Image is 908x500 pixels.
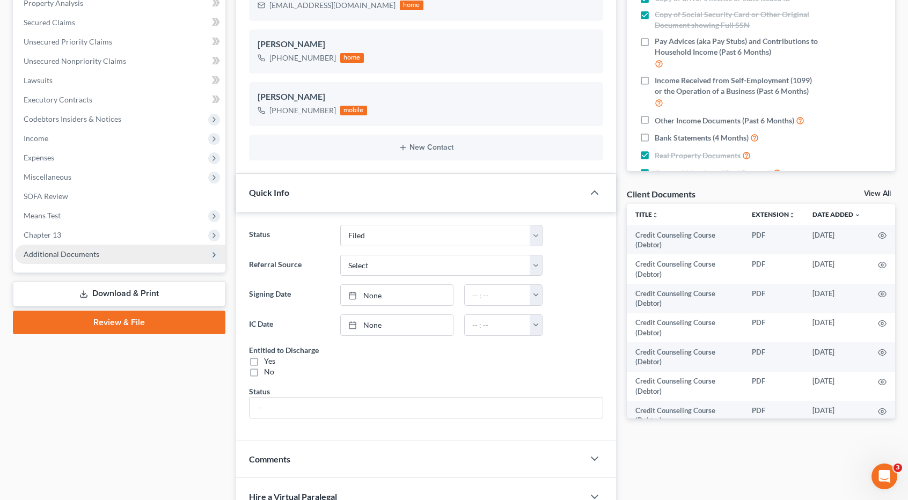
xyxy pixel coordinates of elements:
a: None [341,315,453,335]
div: Entitled to Discharge [249,344,319,356]
span: Comments [249,454,290,464]
td: Credit Counseling Course (Debtor) [627,284,743,313]
input: -- [250,398,603,418]
span: Miscellaneous [24,172,71,181]
td: PDF [743,372,804,401]
span: Other Income Documents (Past 6 Months) [655,115,794,126]
td: [DATE] [804,284,869,313]
div: [PERSON_NAME] [258,91,595,104]
input: -- : -- [465,315,530,335]
iframe: Intercom live chat [872,464,897,489]
span: Means Test [24,211,61,220]
div: Client Documents [627,188,695,200]
label: Status [244,225,335,246]
td: Credit Counseling Course (Debtor) [627,372,743,401]
td: PDF [743,284,804,313]
a: Review & File [13,311,225,334]
span: Secured Claims [24,18,75,27]
div: Status [249,386,270,397]
span: Additional Documents [24,249,99,259]
label: IC Date [244,314,335,336]
div: [PHONE_NUMBER] [269,53,336,63]
div: home [400,1,423,10]
label: Signing Date [244,284,335,306]
span: Real Property Documents [655,150,741,161]
span: Copy of Social Security Card or Other Original Document showing Full SSN [655,9,819,31]
button: New Contact [258,143,595,152]
td: PDF [743,254,804,284]
a: View All [864,190,891,197]
td: [DATE] [804,342,869,372]
a: Unsecured Nonpriority Claims [15,52,225,71]
td: [DATE] [804,313,869,343]
a: SOFA Review [15,187,225,206]
i: unfold_more [652,212,658,218]
td: PDF [743,313,804,343]
span: 3 [894,464,902,472]
span: Unsecured Priority Claims [24,37,112,46]
a: None [341,285,453,305]
a: Extensionunfold_more [752,210,795,218]
span: Bank Statements (4 Months) [655,133,749,143]
div: [PHONE_NUMBER] [269,105,336,116]
td: [DATE] [804,254,869,284]
span: Codebtors Insiders & Notices [24,114,121,123]
i: expand_more [854,212,861,218]
td: [DATE] [804,372,869,401]
td: Credit Counseling Course (Debtor) [627,401,743,430]
span: Pay Advices (aka Pay Stubs) and Contributions to Household Income (Past 6 Months) [655,36,819,57]
a: Unsecured Priority Claims [15,32,225,52]
td: Credit Counseling Course (Debtor) [627,225,743,255]
span: Lawsuits [24,76,53,85]
span: Chapter 13 [24,230,61,239]
span: Unsecured Nonpriority Claims [24,56,126,65]
td: [DATE] [804,401,869,430]
span: Executory Contracts [24,95,92,104]
a: Date Added expand_more [812,210,861,218]
div: home [340,53,364,63]
div: [PERSON_NAME] [258,38,595,51]
a: Download & Print [13,281,225,306]
td: PDF [743,225,804,255]
a: Executory Contracts [15,90,225,109]
span: Quick Info [249,187,289,197]
i: unfold_more [789,212,795,218]
td: Credit Counseling Course (Debtor) [627,342,743,372]
label: Referral Source [244,255,335,276]
td: Credit Counseling Course (Debtor) [627,254,743,284]
td: PDF [743,401,804,430]
td: Credit Counseling Course (Debtor) [627,313,743,343]
div: mobile [340,106,367,115]
span: Income [24,134,48,143]
span: Expenses [24,153,54,162]
a: Secured Claims [15,13,225,32]
td: [DATE] [804,225,869,255]
span: SOFA Review [24,192,68,201]
input: -- : -- [465,285,530,305]
a: Titleunfold_more [635,210,658,218]
td: PDF [743,342,804,372]
div: Yes [264,356,275,366]
a: Lawsuits [15,71,225,90]
span: Current Valuation of Real Property [655,168,771,179]
span: Income Received from Self-Employment (1099) or the Operation of a Business (Past 6 Months) [655,75,819,97]
div: No [264,366,274,377]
